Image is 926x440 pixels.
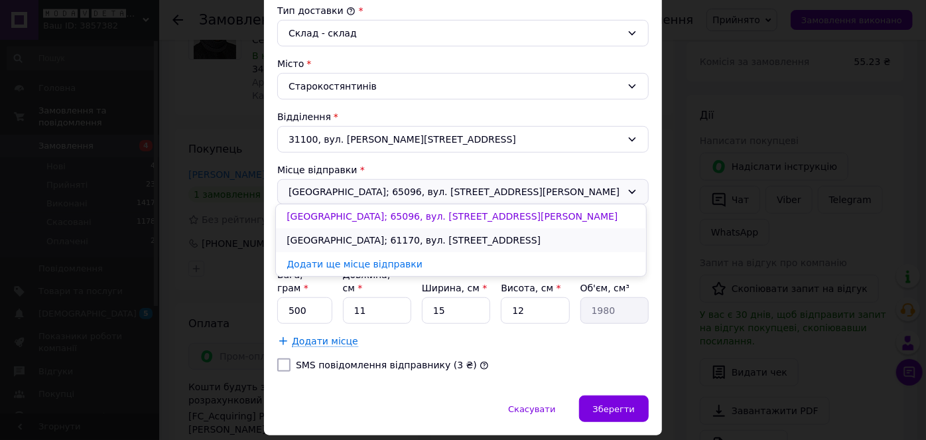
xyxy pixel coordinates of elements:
li: [GEOGRAPHIC_DATA]; 65096, вул. [STREET_ADDRESS][PERSON_NAME] [276,204,646,228]
div: Старокостянтинів [277,73,649,100]
div: Склад - склад [289,26,622,40]
div: Об'єм, см³ [580,281,649,295]
span: [GEOGRAPHIC_DATA]; 65096, вул. [STREET_ADDRESS][PERSON_NAME] [289,185,622,198]
a: Додати ще місце відправки [276,252,646,276]
div: Тип доставки [277,4,649,17]
div: Відділення [277,110,649,123]
label: SMS повідомлення відправнику (3 ₴) [296,360,477,370]
span: Зберегти [593,404,635,414]
span: Додати місце [292,336,358,347]
div: Місто [277,57,649,70]
div: Місце відправки [277,163,649,177]
div: 31100, вул. [PERSON_NAME][STREET_ADDRESS] [277,126,649,153]
li: [GEOGRAPHIC_DATA]; 61170, вул. [STREET_ADDRESS] [276,228,646,252]
span: Скасувати [508,404,555,414]
label: Висота, см [501,283,561,293]
label: Ширина, см [422,283,487,293]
